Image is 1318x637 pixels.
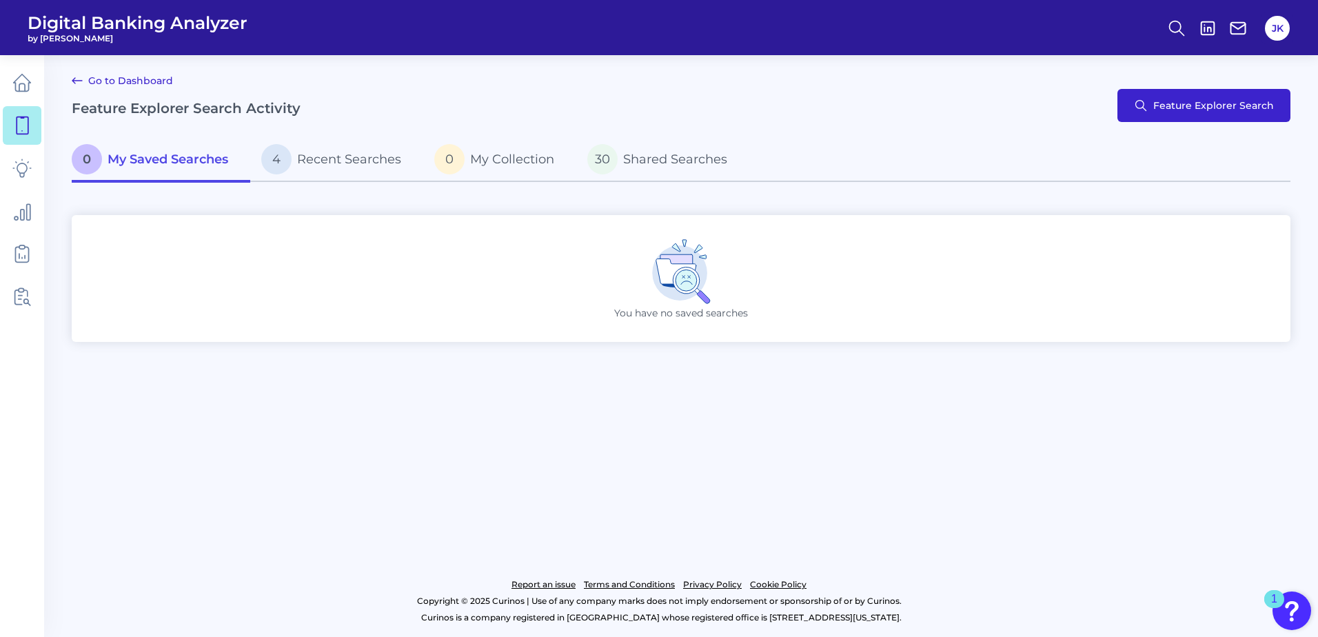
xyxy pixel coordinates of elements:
span: 0 [434,144,465,174]
a: 4Recent Searches [250,139,423,183]
a: Go to Dashboard [72,72,173,89]
span: 4 [261,144,292,174]
span: My Saved Searches [108,152,228,167]
button: Open Resource Center, 1 new notification [1273,591,1311,630]
div: 1 [1271,599,1277,617]
a: 0My Saved Searches [72,139,250,183]
div: You have no saved searches [72,215,1290,342]
p: Copyright © 2025 Curinos | Use of any company marks does not imply endorsement or sponsorship of ... [68,593,1250,609]
a: 30Shared Searches [576,139,749,183]
a: Report an issue [511,576,576,593]
span: 0 [72,144,102,174]
span: Shared Searches [623,152,727,167]
a: Privacy Policy [683,576,742,593]
span: by [PERSON_NAME] [28,33,247,43]
a: 0My Collection [423,139,576,183]
a: Cookie Policy [750,576,807,593]
span: Feature Explorer Search [1153,100,1274,111]
button: Feature Explorer Search [1117,89,1290,122]
p: Curinos is a company registered in [GEOGRAPHIC_DATA] whose registered office is [STREET_ADDRESS][... [72,609,1250,626]
span: 30 [587,144,618,174]
span: Recent Searches [297,152,401,167]
span: My Collection [470,152,554,167]
h2: Feature Explorer Search Activity [72,100,301,117]
button: JK [1265,16,1290,41]
span: Digital Banking Analyzer [28,12,247,33]
a: Terms and Conditions [584,576,675,593]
